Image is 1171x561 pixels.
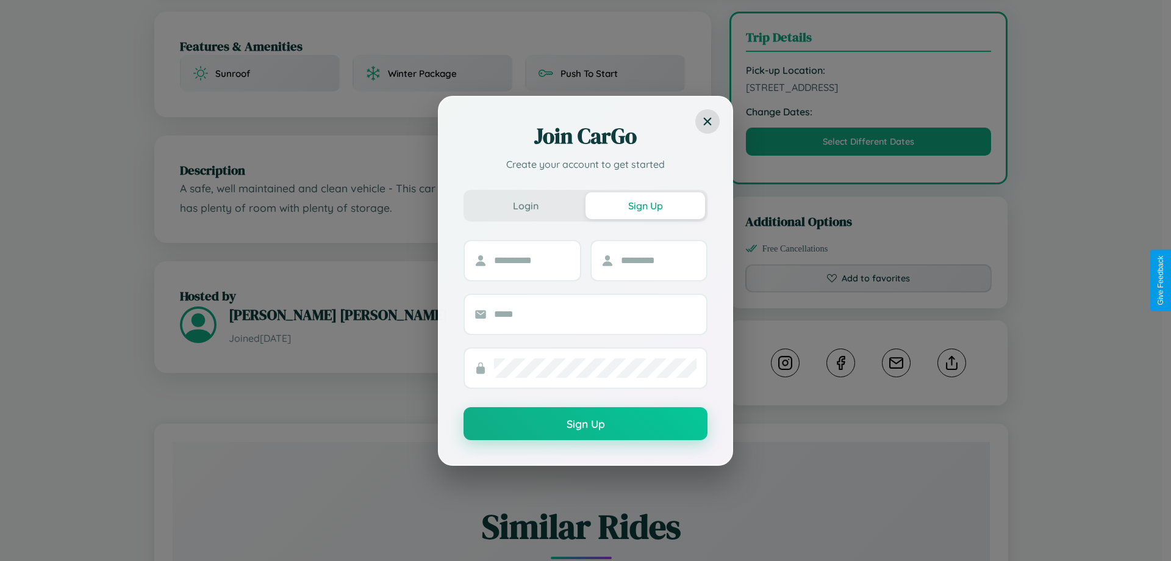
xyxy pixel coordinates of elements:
[464,121,707,151] h2: Join CarGo
[585,192,705,219] button: Sign Up
[464,407,707,440] button: Sign Up
[466,192,585,219] button: Login
[1156,256,1165,305] div: Give Feedback
[464,157,707,172] p: Create your account to get started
